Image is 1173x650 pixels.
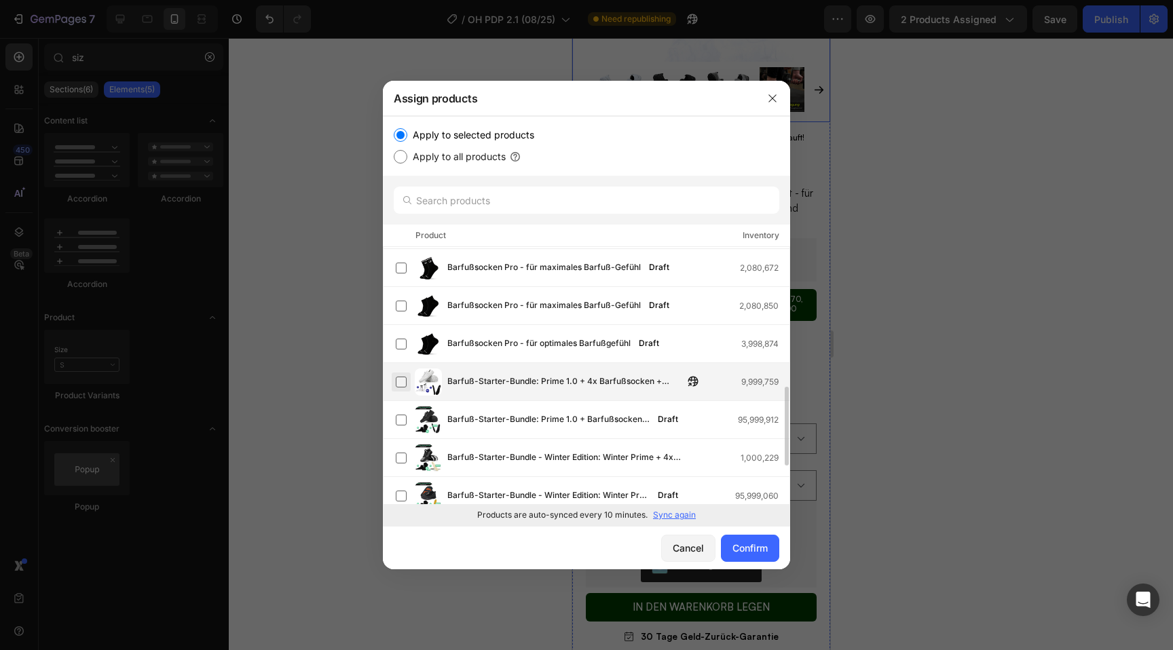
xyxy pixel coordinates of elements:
[738,413,789,427] div: 95,999,912
[415,330,442,358] img: product-img
[19,468,185,501] button: BF Size Chart & Size Guide
[71,259,114,278] div: €139,95
[30,214,46,230] img: loox.png
[60,562,198,576] div: In den Warenkorb legen
[14,117,244,143] h1: Prime 1.0
[447,375,684,389] span: Barfuß-Starter-Bundle: Prime 1.0 + 4x Barfußsocken + GRATIS OrthoFlex Einlegesohlen
[415,368,442,396] img: product-img
[447,337,631,351] span: Barfußsocken Pro - für optimales Barfußgefühl
[447,413,650,427] span: Barfuß-Starter-Bundle: Prime 1.0 + Barfußsocken + GRATIS OrthoFlex Einlegesohlen
[14,432,95,453] legend: Größe
[14,385,95,406] legend: Farbe
[35,368,189,383] p: - sofort versandbereit.
[30,476,46,493] img: CLqQkc30lu8CEAE=.png
[52,94,232,106] p: Bereits über Mal verkauft!
[15,148,243,194] p: Revolutionäres Barfußgefühl bei jedem Schritt - für natürliche Bewegung, spürbare Entlastung und ...
[14,91,44,108] img: gempages_510192950911698093-9e963ec2-c199-4585-9057-c2819abf6f9a.png
[394,187,779,214] input: Search products
[407,127,534,143] label: Apply to selected products
[141,94,185,104] strong: 400.000+
[415,444,442,472] img: product-img
[415,482,442,510] img: product-img
[477,509,648,521] p: Products are auto-synced every 10 minutes.
[721,535,779,562] button: Confirm
[652,489,684,502] div: Draft
[661,535,715,562] button: Cancel
[69,593,206,605] p: 30 Tage Geld-Zurück-Garantie
[14,555,244,584] button: In den Warenkorb legen
[447,451,684,465] span: Barfuß-Starter-Bundle - Winter Edition: Winter Prime + 4x GRATIS Barfußsocken + GRATIS OrthoFlex ...
[14,258,66,278] div: €69,95
[107,520,178,534] div: Kaching Bundles
[52,94,96,104] strong: Bestseller:
[383,116,790,526] div: />
[732,541,768,555] div: Confirm
[633,337,665,350] div: Draft
[241,46,253,58] button: Carousel Next Arrow
[35,368,83,381] strong: Auf Lager
[212,255,236,278] div: €70,00
[447,261,641,275] span: Barfußsocken Pro - für maximales Barfuß-Gefühl
[57,214,144,228] div: Loox - Rating widget
[415,229,446,242] div: Product
[128,255,212,279] div: [PERSON_NAME] Sale: Spare
[33,339,157,355] p: Empfohlen von Orthopäden
[739,299,789,313] div: 2,080,850
[33,298,175,313] p: Unvergleichlicher Tragekomfort
[415,292,442,320] img: product-img
[741,451,789,465] div: 1,000,229
[1127,584,1159,616] div: Open Intercom Messenger
[741,337,789,351] div: 3,998,874
[653,509,696,521] p: Sync again
[447,299,641,313] span: Barfußsocken Pro - für maximales Barfuß-Gefühl
[415,406,442,434] img: product-img
[644,261,675,274] div: Draft
[735,489,789,503] div: 95,999,060
[79,520,96,536] img: KachingBundles.png
[33,318,160,334] p: Spürbare Schmerzlinderung
[741,375,789,389] div: 9,999,759
[740,261,789,275] div: 2,080,672
[673,541,704,555] div: Cancel
[415,254,442,282] img: product-img
[447,489,650,503] span: Barfuß-Starter-Bundle - Winter Edition: Winter Pro + Barfußsocken + GRATIS OrthoFlex Winter Einle...
[19,206,155,238] button: Loox - Rating widget
[644,299,675,312] div: Draft
[57,476,174,491] div: BF Size Chart & Size Guide
[383,81,755,116] div: Assign products
[69,512,189,544] button: Kaching Bundles
[407,149,506,165] label: Apply to all products
[652,413,684,426] div: Draft
[743,229,779,242] div: Inventory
